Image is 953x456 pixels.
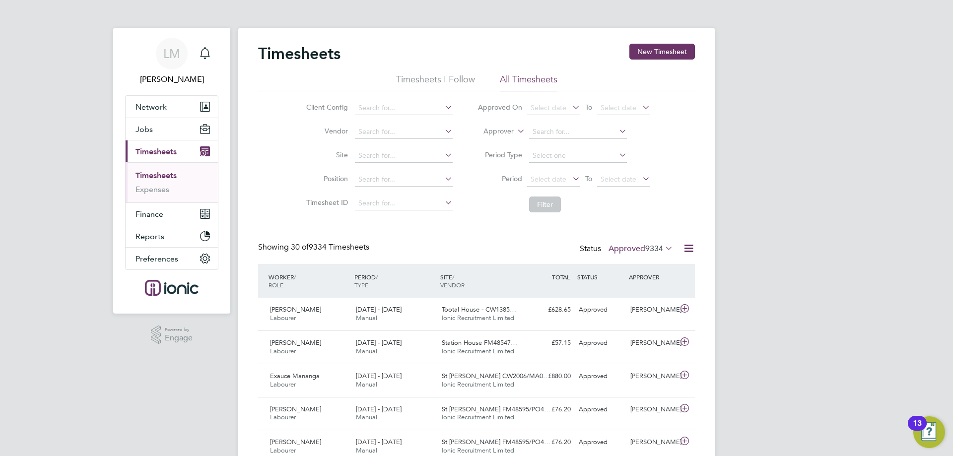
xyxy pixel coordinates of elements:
[601,175,636,184] span: Select date
[303,103,348,112] label: Client Config
[126,225,218,247] button: Reports
[376,273,378,281] span: /
[442,338,517,347] span: Station House FM48547…
[355,149,453,163] input: Search for...
[136,147,177,156] span: Timesheets
[575,335,626,351] div: Approved
[523,401,575,418] div: £76.20
[354,281,368,289] span: TYPE
[355,125,453,139] input: Search for...
[523,368,575,385] div: £880.00
[442,438,550,446] span: St [PERSON_NAME] FM48595/PO4…
[294,273,296,281] span: /
[575,268,626,286] div: STATUS
[442,314,514,322] span: Ionic Recruitment Limited
[356,405,402,413] span: [DATE] - [DATE]
[575,401,626,418] div: Approved
[575,434,626,451] div: Approved
[356,413,377,421] span: Manual
[626,268,678,286] div: APPROVER
[913,423,922,436] div: 13
[626,335,678,351] div: [PERSON_NAME]
[438,268,524,294] div: SITE
[355,173,453,187] input: Search for...
[609,244,673,254] label: Approved
[477,103,522,112] label: Approved On
[452,273,454,281] span: /
[356,438,402,446] span: [DATE] - [DATE]
[355,101,453,115] input: Search for...
[440,281,465,289] span: VENDOR
[270,305,321,314] span: [PERSON_NAME]
[442,413,514,421] span: Ionic Recruitment Limited
[575,368,626,385] div: Approved
[151,326,193,344] a: Powered byEngage
[601,103,636,112] span: Select date
[125,38,218,85] a: LM[PERSON_NAME]
[303,150,348,159] label: Site
[477,174,522,183] label: Period
[258,44,340,64] h2: Timesheets
[523,434,575,451] div: £76.20
[356,338,402,347] span: [DATE] - [DATE]
[270,405,321,413] span: [PERSON_NAME]
[125,73,218,85] span: Laura Moody
[575,302,626,318] div: Approved
[291,242,309,252] span: 30 of
[442,405,550,413] span: St [PERSON_NAME] FM48595/PO4…
[165,326,193,334] span: Powered by
[266,268,352,294] div: WORKER
[626,302,678,318] div: [PERSON_NAME]
[270,413,296,421] span: Labourer
[136,125,153,134] span: Jobs
[126,140,218,162] button: Timesheets
[165,334,193,342] span: Engage
[645,244,663,254] span: 9334
[163,47,180,60] span: LM
[626,434,678,451] div: [PERSON_NAME]
[396,73,475,91] li: Timesheets I Follow
[356,314,377,322] span: Manual
[580,242,675,256] div: Status
[270,347,296,355] span: Labourer
[126,96,218,118] button: Network
[126,162,218,202] div: Timesheets
[356,305,402,314] span: [DATE] - [DATE]
[582,101,595,114] span: To
[442,305,516,314] span: Tootal House - CW1385…
[356,380,377,389] span: Manual
[136,171,177,180] a: Timesheets
[136,185,169,194] a: Expenses
[145,280,199,296] img: ionic-logo-retina.png
[626,368,678,385] div: [PERSON_NAME]
[270,314,296,322] span: Labourer
[303,127,348,135] label: Vendor
[356,446,377,455] span: Manual
[913,416,945,448] button: Open Resource Center, 13 new notifications
[270,338,321,347] span: [PERSON_NAME]
[126,203,218,225] button: Finance
[477,150,522,159] label: Period Type
[529,149,627,163] input: Select one
[442,372,549,380] span: St [PERSON_NAME] CW2006/MA0…
[126,248,218,269] button: Preferences
[626,401,678,418] div: [PERSON_NAME]
[291,242,369,252] span: 9334 Timesheets
[258,242,371,253] div: Showing
[352,268,438,294] div: PERIOD
[303,198,348,207] label: Timesheet ID
[529,125,627,139] input: Search for...
[469,127,514,136] label: Approver
[136,232,164,241] span: Reports
[270,380,296,389] span: Labourer
[629,44,695,60] button: New Timesheet
[531,103,566,112] span: Select date
[270,446,296,455] span: Labourer
[500,73,557,91] li: All Timesheets
[270,372,320,380] span: Exauce Mananga
[136,209,163,219] span: Finance
[356,347,377,355] span: Manual
[523,302,575,318] div: £628.65
[136,102,167,112] span: Network
[442,446,514,455] span: Ionic Recruitment Limited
